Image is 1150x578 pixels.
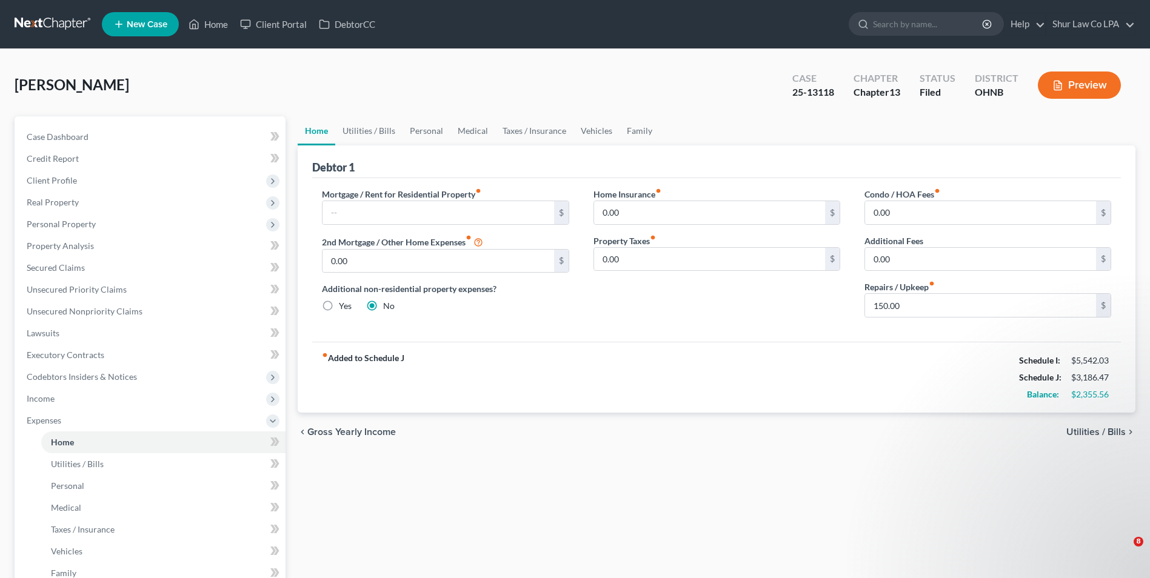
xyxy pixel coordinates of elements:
a: Home [298,116,335,145]
i: chevron_left [298,427,307,437]
label: Condo / HOA Fees [864,188,940,201]
iframe: Intercom live chat [1109,537,1138,566]
button: Utilities / Bills chevron_right [1066,427,1135,437]
div: District [975,71,1018,85]
i: fiber_manual_record [934,188,940,194]
input: -- [865,294,1096,317]
a: Personal [41,475,286,497]
span: Unsecured Nonpriority Claims [27,306,142,316]
div: Debtor 1 [312,160,355,174]
i: fiber_manual_record [466,234,472,241]
div: OHNB [975,85,1018,99]
span: 13 [889,86,900,98]
label: Additional Fees [864,234,923,247]
span: Property Analysis [27,241,94,251]
span: Medical [51,502,81,513]
strong: Schedule J: [1019,372,1061,382]
button: chevron_left Gross Yearly Income [298,427,396,437]
label: Mortgage / Rent for Residential Property [322,188,481,201]
span: Codebtors Insiders & Notices [27,371,137,382]
label: No [383,300,395,312]
i: fiber_manual_record [475,188,481,194]
button: Preview [1038,71,1121,99]
input: -- [865,201,1096,224]
a: Unsecured Priority Claims [17,279,286,301]
a: Personal [403,116,450,145]
span: Utilities / Bills [1066,427,1126,437]
label: Home Insurance [593,188,661,201]
a: Vehicles [573,116,620,145]
div: $5,542.03 [1071,354,1111,367]
span: Personal [51,480,84,491]
a: Taxes / Insurance [41,519,286,540]
a: Taxes / Insurance [495,116,573,145]
input: -- [323,250,553,273]
i: fiber_manual_record [650,234,656,241]
span: Real Property [27,197,79,207]
strong: Added to Schedule J [322,352,404,403]
span: Income [27,393,55,404]
a: Family [620,116,660,145]
div: $ [554,201,569,224]
div: $ [1096,248,1111,271]
input: -- [594,201,825,224]
a: Home [182,13,234,35]
div: $ [825,201,840,224]
input: Search by name... [873,13,984,35]
div: $ [825,248,840,271]
span: Family [51,568,76,578]
div: Chapter [854,85,900,99]
label: Repairs / Upkeep [864,281,935,293]
a: Client Portal [234,13,313,35]
a: Unsecured Nonpriority Claims [17,301,286,322]
a: Utilities / Bills [41,453,286,475]
span: Personal Property [27,219,96,229]
span: Case Dashboard [27,131,89,142]
span: Home [51,437,74,447]
label: Additional non-residential property expenses? [322,282,569,295]
a: Case Dashboard [17,126,286,148]
a: Shur Law Co LPA [1046,13,1135,35]
a: Vehicles [41,540,286,562]
strong: Balance: [1027,389,1059,399]
div: $ [554,250,569,273]
div: $ [1096,294,1111,317]
span: Executory Contracts [27,350,104,360]
div: 25-13118 [792,85,834,99]
a: Lawsuits [17,322,286,344]
input: -- [594,248,825,271]
a: DebtorCC [313,13,381,35]
span: 8 [1134,537,1143,546]
strong: Schedule I: [1019,355,1060,365]
input: -- [865,248,1096,271]
span: New Case [127,20,167,29]
i: fiber_manual_record [929,281,935,287]
a: Property Analysis [17,235,286,257]
a: Secured Claims [17,257,286,279]
span: Client Profile [27,175,77,185]
label: Property Taxes [593,234,656,247]
span: Utilities / Bills [51,459,104,469]
a: Medical [41,497,286,519]
a: Home [41,431,286,453]
div: $2,355.56 [1071,388,1111,400]
a: Help [1005,13,1045,35]
span: Secured Claims [27,262,85,273]
span: [PERSON_NAME] [15,76,129,93]
label: 2nd Mortgage / Other Home Expenses [322,234,483,249]
div: Case [792,71,834,85]
span: Lawsuits [27,328,59,338]
span: Vehicles [51,546,82,556]
a: Credit Report [17,148,286,170]
i: fiber_manual_record [655,188,661,194]
div: Filed [920,85,955,99]
a: Executory Contracts [17,344,286,366]
input: -- [323,201,553,224]
i: chevron_right [1126,427,1135,437]
span: Unsecured Priority Claims [27,284,127,294]
label: Yes [339,300,352,312]
span: Taxes / Insurance [51,524,115,534]
div: $ [1096,201,1111,224]
span: Credit Report [27,153,79,164]
div: Status [920,71,955,85]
